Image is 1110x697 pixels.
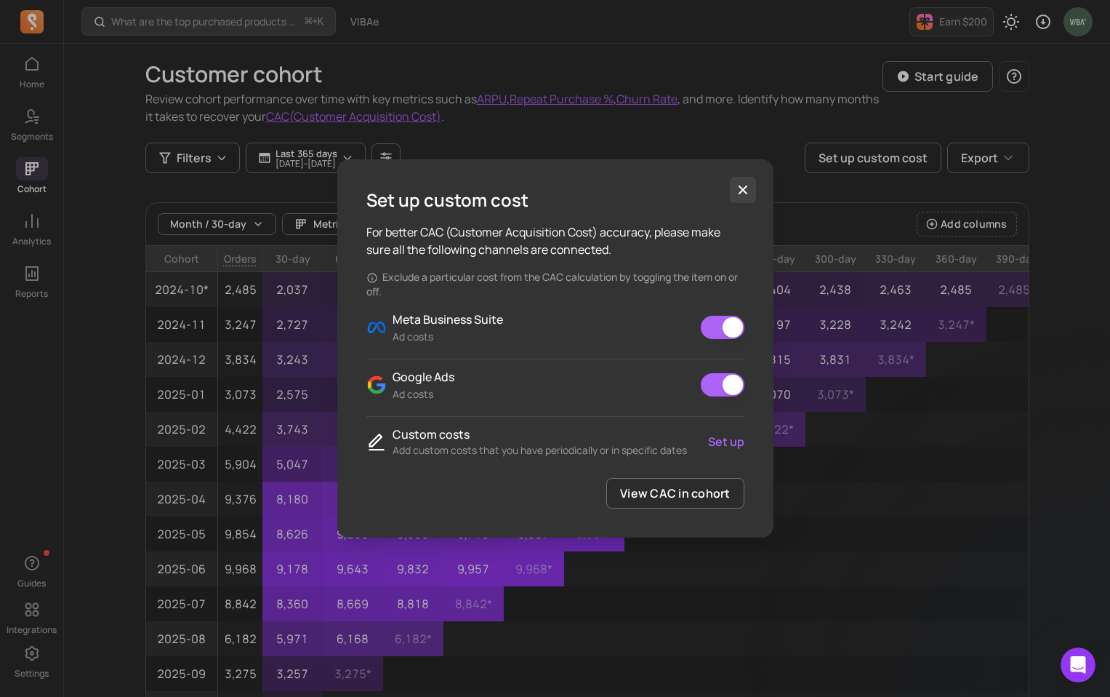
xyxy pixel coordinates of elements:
p: For better CAC (Customer Acquisition Cost) accuracy, please make sure all the following channels ... [366,223,744,258]
div: Did this answer your question? [17,532,483,548]
img: Google Ads [366,375,387,395]
span: smiley reaction [269,546,307,575]
p: Custom costs [393,426,687,443]
p: Google Ads [393,368,454,386]
h3: Set up custom cost [366,188,528,212]
button: go back [9,6,37,33]
span: 😞 [201,546,222,575]
span: neutral face reaction [231,546,269,575]
span: disappointed reaction [193,546,231,575]
p: Meta Business Suite [393,311,503,328]
span: 😐 [239,546,260,575]
p: Ad costs [393,387,454,402]
button: Collapse window [437,6,464,33]
span: 😃 [277,546,298,575]
img: Meta Business Suite [366,317,387,338]
button: View CAC in cohort [606,478,744,509]
div: Close [464,6,491,32]
p: Ad costs [393,330,503,344]
a: Open in help center [192,594,308,605]
p: Add custom costs that you have periodically or in specific dates [393,443,687,458]
a: Set up [708,433,744,450]
iframe: Intercom live chat [1061,648,1095,682]
p: Exclude a particular cost from the CAC calculation by toggling the item on or off. [366,270,744,299]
